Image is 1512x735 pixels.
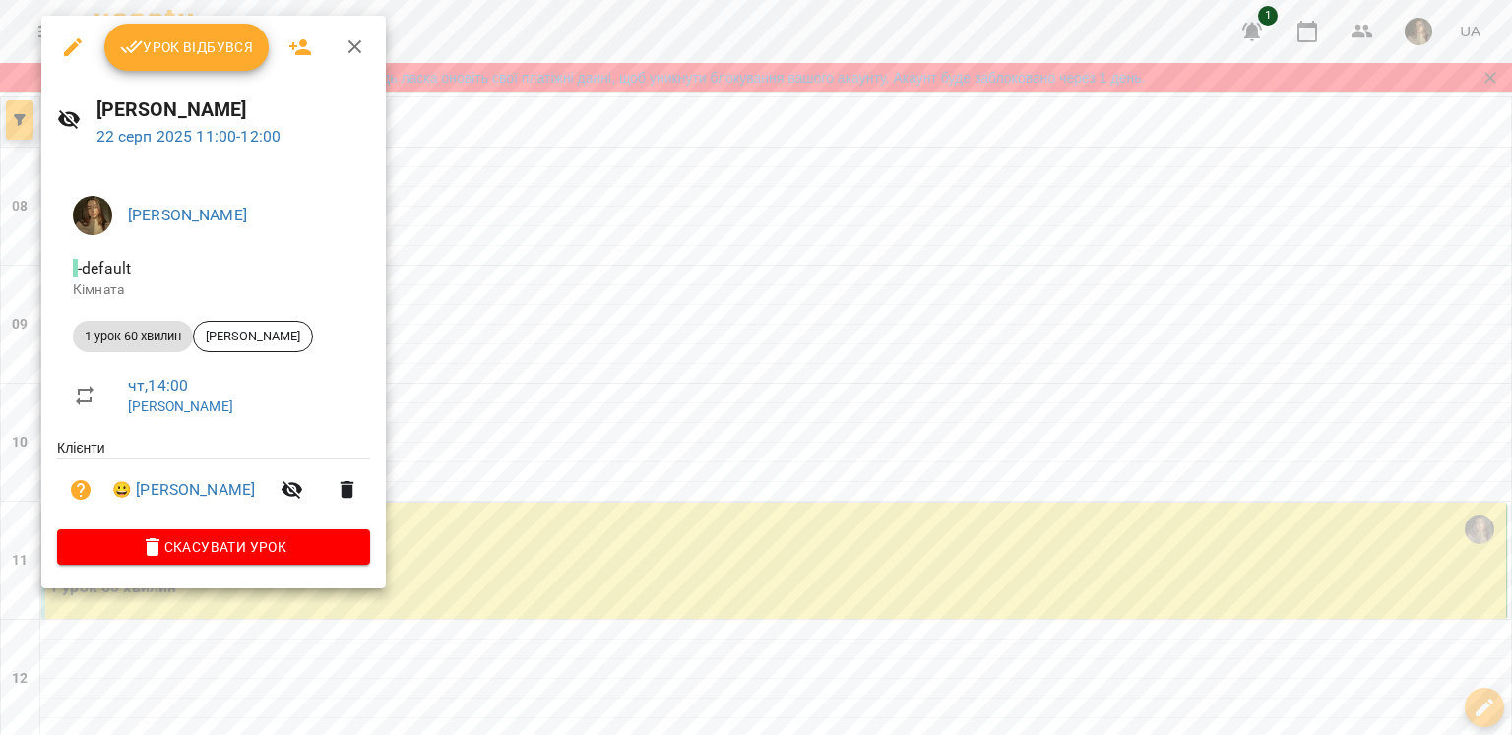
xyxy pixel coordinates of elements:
[104,24,270,71] button: Урок відбувся
[73,280,354,300] p: Кімната
[73,328,193,345] span: 1 урок 60 хвилин
[57,438,370,529] ul: Клієнти
[128,398,233,414] a: [PERSON_NAME]
[120,35,254,59] span: Урок відбувся
[73,259,135,277] span: - default
[57,529,370,565] button: Скасувати Урок
[57,466,104,514] button: Візит ще не сплачено. Додати оплату?
[96,94,371,125] h6: [PERSON_NAME]
[193,321,313,352] div: [PERSON_NAME]
[128,206,247,224] a: [PERSON_NAME]
[112,478,255,502] a: 😀 [PERSON_NAME]
[73,535,354,559] span: Скасувати Урок
[194,328,312,345] span: [PERSON_NAME]
[128,376,188,395] a: чт , 14:00
[96,127,282,146] a: 22 серп 2025 11:00-12:00
[73,196,112,235] img: 50f3ef4f2c2f2a30daebcf7f651be3d9.jpg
